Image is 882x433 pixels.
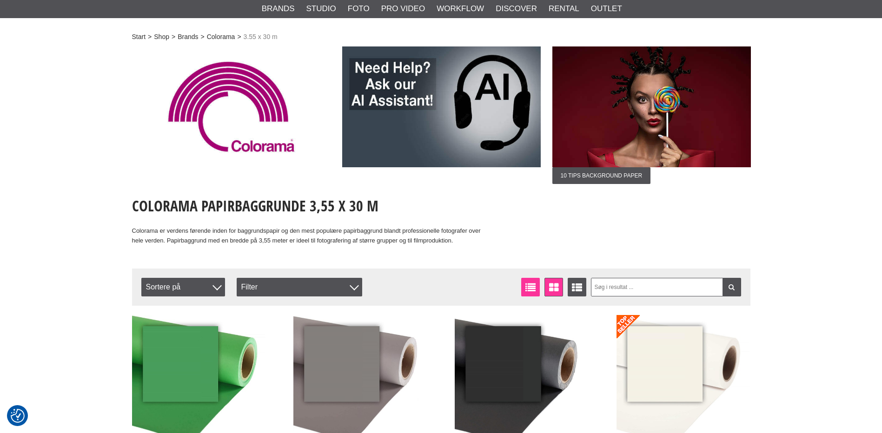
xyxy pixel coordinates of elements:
[132,196,489,216] h1: Colorama Papirbaggrunde 3,55 x 30 m
[172,32,175,42] span: >
[544,278,563,296] a: Vinduevisning
[237,32,241,42] span: >
[342,46,541,167] img: Annonce:006 ban-elin-AIelin-eng.jpg
[11,409,25,423] img: Revisit consent button
[132,46,331,167] img: Annonce:001 ban-colorama-logga.jpg
[306,3,336,15] a: Studio
[437,3,484,15] a: Workflow
[244,32,278,42] span: 3.55 x 30 m
[348,3,370,15] a: Foto
[552,46,751,167] img: Annonce:002 ban-colorama-red002.jpg
[496,3,537,15] a: Discover
[552,167,651,184] span: 10 Tips Background Paper
[591,3,622,15] a: Outlet
[552,46,751,184] a: Annonce:002 ban-colorama-red002.jpg10 Tips Background Paper
[591,278,741,296] input: Søg i resultat ...
[132,32,146,42] a: Start
[11,407,25,424] button: Samtykkepræferencer
[521,278,540,296] a: Vis liste
[237,278,362,296] div: Filter
[178,32,198,42] a: Brands
[549,3,579,15] a: Rental
[207,32,235,42] a: Colorama
[141,278,225,296] span: Sortere på
[262,3,295,15] a: Brands
[568,278,586,296] a: Udvid liste
[148,32,152,42] span: >
[154,32,169,42] a: Shop
[201,32,205,42] span: >
[381,3,425,15] a: Pro Video
[132,226,489,246] p: Colorama er verdens førende inden for baggrundspapir og den mest populære papirbaggrund blandt pr...
[723,278,741,296] a: Filtrer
